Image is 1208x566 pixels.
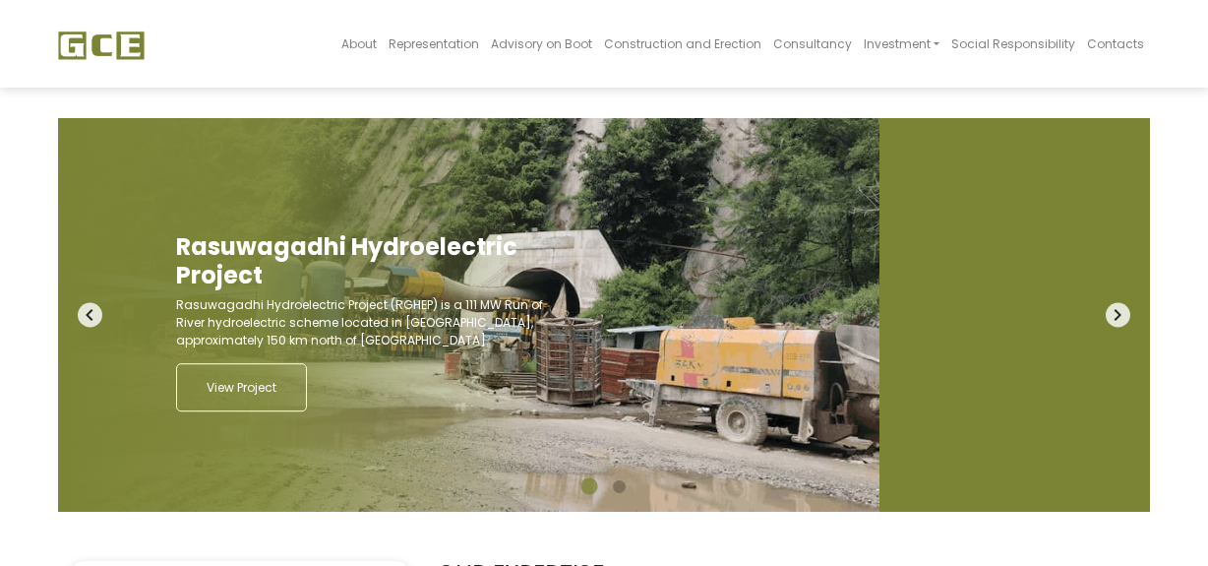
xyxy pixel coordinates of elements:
button: 2 of 2 [609,477,629,497]
h2: Rasuwagadhi Hydroelectric Project [176,233,550,290]
span: Contacts [1087,35,1144,52]
i: navigate_before [78,303,102,328]
a: View Project [176,363,307,411]
a: Social Responsibility [945,6,1081,82]
a: Consultancy [767,6,858,82]
span: Social Responsibility [951,35,1075,52]
span: Construction and Erection [604,35,761,52]
a: About [335,6,383,82]
i: navigate_next [1106,303,1130,328]
a: Representation [383,6,485,82]
span: Representation [389,35,479,52]
span: Investment [864,35,931,52]
span: Advisory on Boot [491,35,592,52]
a: Contacts [1081,6,1150,82]
img: GCE Group [58,31,145,60]
button: 1 of 2 [579,477,599,497]
a: Construction and Erection [598,6,767,82]
p: Rasuwagadhi Hydroelectric Project (RGHEP) is a 111 MW Run of River hydroelectric scheme located i... [176,296,550,349]
span: Consultancy [773,35,852,52]
a: Investment [858,6,945,82]
a: Advisory on Boot [485,6,598,82]
span: About [341,35,377,52]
